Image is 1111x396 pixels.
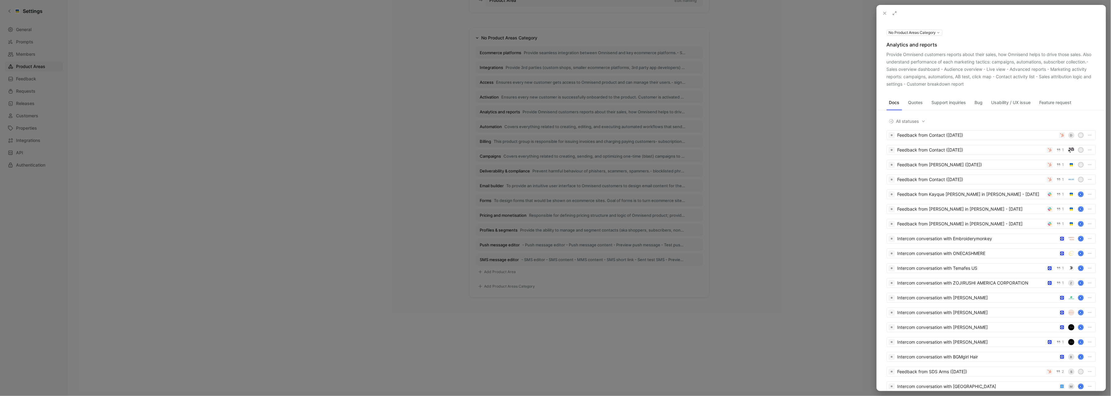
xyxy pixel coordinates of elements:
div: K [1079,296,1083,300]
div: Intercom conversation with BGMgirl Hair [897,353,1057,361]
span: 1 [1062,222,1064,226]
a: Intercom conversation with [PERSON_NAME]K [887,322,1096,332]
button: No Product Areas Category [887,30,942,36]
div: Intercom conversation with ZOJIRUSHI AMERICA CORPORATION [897,279,1044,287]
span: 1 [1062,340,1064,344]
div: K [1079,222,1083,226]
button: Usability / UX issue [989,98,1033,107]
div: K [1079,251,1083,256]
div: Feedback from Contact ([DATE]) [897,131,1057,139]
img: omnisend.com [1068,191,1075,197]
div: D [1079,177,1083,182]
img: omnisend.com [1068,162,1075,168]
div: K [1079,325,1083,329]
img: temafes.us [1068,265,1075,271]
div: Intercom conversation with Temafes US [897,265,1044,272]
img: onecashmere.com [1068,250,1075,257]
img: walkhero.com [1068,176,1075,183]
div: K [1079,281,1083,285]
a: Feedback from Contact ([DATE])1D [887,175,1096,184]
button: Docs [887,98,902,107]
div: Intercom conversation with ONECASHMERE [897,250,1057,257]
a: Feedback from Contact ([DATE])DM [887,130,1096,140]
a: Intercom conversation with [PERSON_NAME]K [887,293,1096,303]
span: 1 [1062,266,1064,270]
div: D [1068,132,1075,138]
button: Quotes [906,98,926,107]
div: K [1079,207,1083,211]
div: Analytics and reports [887,41,1096,48]
button: Feature request [1037,98,1074,107]
div: S [1068,369,1075,375]
div: B [1068,354,1075,360]
span: 1 [1062,148,1064,152]
div: A [1079,163,1083,167]
button: 1 [1056,280,1065,286]
a: Feedback from Contact ([DATE])1D [887,145,1096,155]
a: Intercom conversation with Temafes US1K [887,263,1096,273]
img: omnisend.com [1068,206,1075,212]
span: 1 [1062,207,1064,211]
img: omnisend.com [1068,221,1075,227]
a: Feedback from Kayque [PERSON_NAME] in [PERSON_NAME] - [DATE]1K [887,189,1096,199]
span: 1 [1062,192,1064,196]
div: K [1079,192,1083,196]
button: All statuses [887,117,928,125]
button: 1 [1056,176,1065,183]
div: D [1079,148,1083,152]
a: Intercom conversation with [PERSON_NAME]1K [887,337,1096,347]
img: micuir.com [1068,339,1075,345]
a: Intercom conversation with ONECASHMEREK [887,249,1096,258]
div: K [1079,384,1083,389]
div: Feedback from Contact ([DATE]) [897,176,1044,183]
button: 1 [1056,206,1065,212]
a: Feedback from [PERSON_NAME] in [PERSON_NAME] - [DATE]1K [887,219,1096,229]
img: micuir.com [1068,324,1075,330]
div: K [1079,310,1083,315]
span: All statuses [889,118,926,125]
div: Feedback from Kayque [PERSON_NAME] in [PERSON_NAME] - [DATE] [897,191,1044,198]
div: Intercom conversation with [PERSON_NAME] [897,309,1057,316]
div: Intercom conversation with [GEOGRAPHIC_DATA] [897,383,1057,390]
div: M [1079,133,1083,137]
img: earthybliss.in [1068,295,1075,301]
span: 1 [1062,281,1064,285]
span: 1 [1062,163,1064,167]
button: 1 [1056,147,1065,153]
a: Feedback from [PERSON_NAME] ([DATE])1A [887,160,1096,170]
div: K [1079,355,1083,359]
div: Intercom conversation with [PERSON_NAME] [897,294,1057,301]
div: Feedback from [PERSON_NAME] ([DATE]) [897,161,1044,168]
div: T [1079,370,1083,374]
button: 2 [1055,368,1065,375]
div: Intercom conversation with [PERSON_NAME] [897,338,1044,346]
a: Intercom conversation with [PERSON_NAME]K [887,308,1096,317]
a: Intercom conversation with ZOJIRUSHI AMERICA CORPORATION1ZK [887,278,1096,288]
div: Feedback from SDS Arms ([DATE]) [897,368,1044,375]
div: K [1079,266,1083,270]
span: 1 [1062,178,1064,181]
img: megalook.com [1068,147,1075,153]
div: Z [1068,280,1075,286]
a: Intercom conversation with BGMgirl HairBK [887,352,1096,362]
button: 1 [1056,161,1065,168]
div: M [1068,383,1075,390]
img: embroiderymonkey.com [1068,236,1075,242]
div: Intercom conversation with [PERSON_NAME] [897,324,1057,331]
a: Feedback from SDS Arms ([DATE])2ST [887,367,1096,377]
a: Intercom conversation with [GEOGRAPHIC_DATA]MK [887,382,1096,391]
div: K [1079,340,1083,344]
div: Feedback from [PERSON_NAME] in [PERSON_NAME] - [DATE] [897,220,1044,228]
button: Bug [972,98,985,107]
div: Provide Omnisend customers reports about their sales, how Omnisend helps to drive those sales. Al... [887,51,1096,88]
a: Intercom conversation with EmbroiderymonkeyK [887,234,1096,244]
div: Feedback from Contact ([DATE]) [897,146,1044,154]
img: selfie.co.th [1068,309,1075,316]
div: Feedback from [PERSON_NAME] in [PERSON_NAME] - [DATE] [897,205,1044,213]
div: Intercom conversation with Embroiderymonkey [897,235,1057,242]
button: 1 [1056,339,1065,345]
button: 1 [1056,265,1065,272]
div: K [1079,236,1083,241]
span: 2 [1062,370,1064,374]
button: 1 [1056,220,1065,227]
